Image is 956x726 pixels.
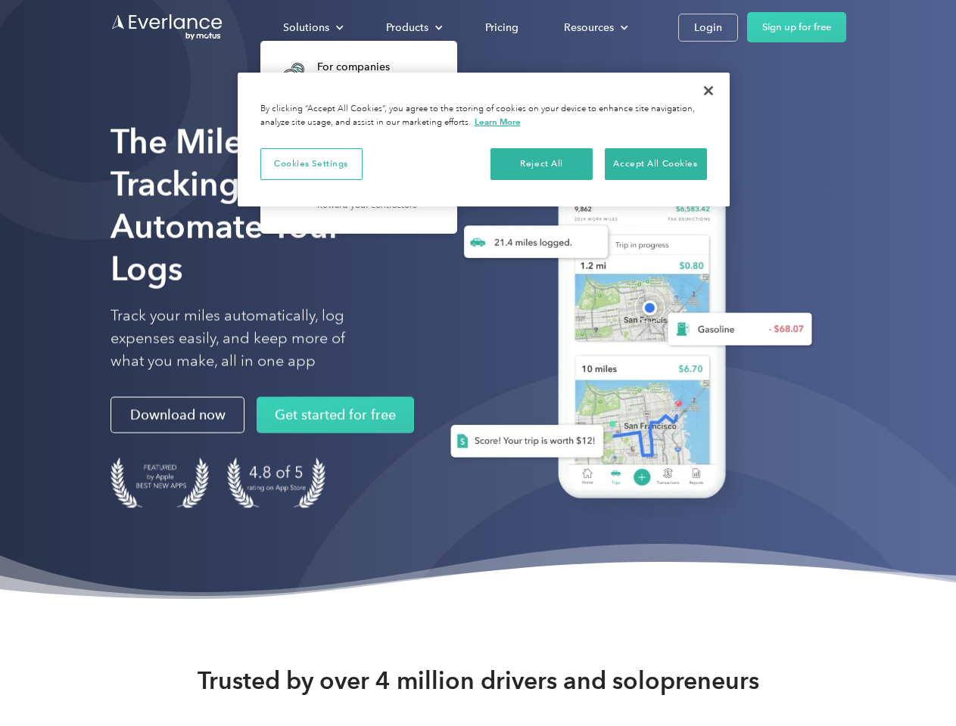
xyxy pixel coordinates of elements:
a: Get started for free [257,397,414,433]
a: More information about your privacy, opens in a new tab [475,116,521,127]
div: For companies [317,60,438,75]
button: Reject All [490,148,593,180]
p: Track your miles automatically, log expenses easily, and keep more of what you make, all in one app [111,305,381,373]
button: Close [692,74,725,107]
img: Badge for Featured by Apple Best New Apps [111,458,209,508]
a: Login [678,14,738,42]
a: Pricing [470,14,534,41]
img: 4.9 out of 5 stars on the app store [227,458,325,508]
div: Pricing [485,18,518,37]
div: Products [371,14,455,41]
div: Cookie banner [238,73,730,206]
div: Privacy [238,73,730,206]
div: Resources [549,14,640,41]
a: For companiesEasy vehicle reimbursements [268,50,445,99]
img: Everlance, mileage tracker app, expense tracking app [426,144,824,521]
button: Accept All Cookies [605,148,707,180]
a: Go to homepage [111,13,224,42]
div: Resources [564,18,614,37]
div: By clicking “Accept All Cookies”, you agree to the storing of cookies on your device to enhance s... [260,103,707,129]
strong: Trusted by over 4 million drivers and solopreneurs [198,665,759,696]
button: Cookies Settings [260,148,363,180]
nav: Solutions [260,41,457,234]
a: Download now [111,397,244,433]
div: Products [386,18,428,37]
div: Solutions [283,18,329,37]
a: Sign up for free [747,12,846,42]
div: Login [694,18,722,37]
div: Solutions [268,14,356,41]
